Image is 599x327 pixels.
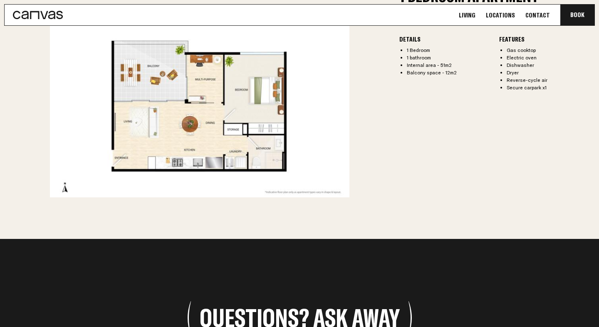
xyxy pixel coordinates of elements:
[50,13,349,197] img: 1-Bedroom-4A
[499,36,599,42] div: Features
[507,54,599,61] li: Electric oven
[507,84,599,91] li: Secure carpark x1
[407,61,499,69] li: Internal area - 51m2
[507,69,599,76] li: Dryer
[407,54,499,61] li: 1 bathroom
[523,11,552,20] a: Contact
[507,76,599,84] li: Reverse-cycle air
[507,61,599,69] li: Dishwasher
[507,47,599,54] li: Gas cooktop
[399,36,499,42] div: Details
[407,69,499,76] li: Balcony space - 12m2
[407,47,499,54] li: 1 Bedroom
[483,11,517,20] a: Locations
[560,5,594,25] button: Book
[456,11,478,20] a: Living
